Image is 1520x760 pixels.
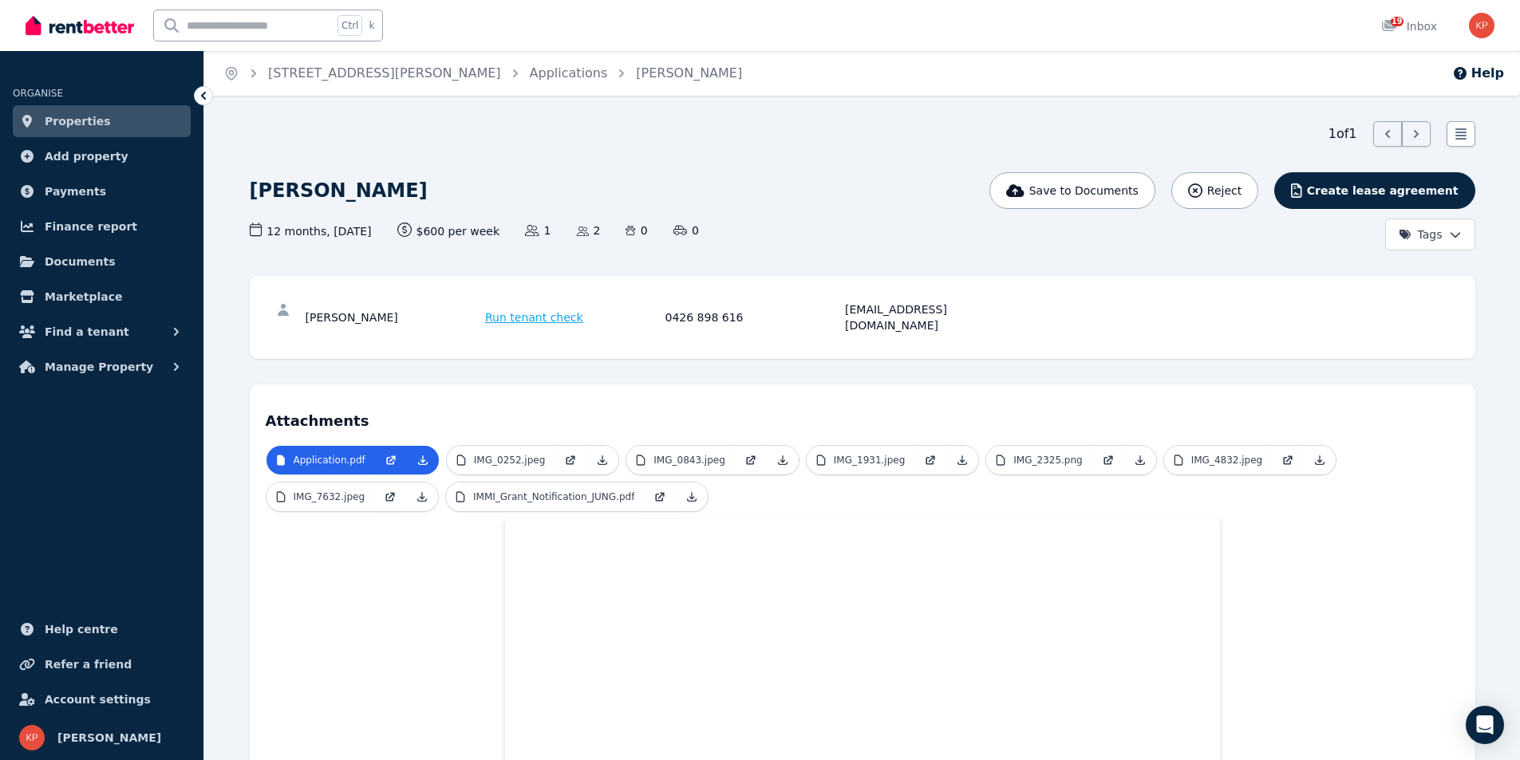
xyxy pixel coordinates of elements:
span: ORGANISE [13,88,63,99]
span: Save to Documents [1029,183,1139,199]
a: Open in new Tab [735,446,767,475]
span: Finance report [45,217,137,236]
p: IMG_0843.jpeg [653,454,725,467]
a: IMG_0843.jpeg [626,446,735,475]
a: Download Attachment [767,446,799,475]
img: Kate Papashvili [19,725,45,750]
a: Refer a friend [13,648,191,680]
h4: Attachments [266,400,1459,432]
span: Marketplace [45,287,122,306]
a: Add property [13,140,191,172]
div: [EMAIL_ADDRESS][DOMAIN_NAME] [845,301,1021,333]
a: Properties [13,105,191,137]
a: Payments [13,175,191,207]
a: Open in new Tab [914,446,946,475]
img: Kate Papashvili [1469,13,1494,38]
h1: [PERSON_NAME] [250,178,428,203]
p: IMG_2325.png [1013,454,1082,467]
div: 0426 898 616 [665,301,841,333]
span: Tags [1399,226,1443,242]
p: IMG_0252.jpeg [474,454,546,467]
a: IMG_0252.jpeg [447,446,555,475]
span: Add property [45,147,128,166]
span: Refer a friend [45,655,132,674]
span: [PERSON_NAME] [57,728,161,747]
img: RentBetter [26,14,134,37]
a: Open in new Tab [375,446,407,475]
p: IMG_1931.jpeg [834,454,906,467]
div: [PERSON_NAME] [306,301,481,333]
a: Download Attachment [946,446,978,475]
span: $600 per week [397,222,500,239]
span: Run tenant check [485,309,583,325]
a: IMMI_Grant_Notification_JUNG.pdf [446,482,644,511]
a: Download Attachment [1304,446,1336,475]
a: Help centre [13,613,191,645]
span: Find a tenant [45,322,129,341]
a: IMG_4832.jpeg [1164,446,1273,475]
button: Create lease agreement [1274,172,1475,209]
span: Create lease agreement [1307,183,1459,199]
div: Inbox [1381,18,1437,34]
span: 0 [626,222,647,238]
span: Account settings [45,690,151,709]
span: Payments [45,182,106,201]
button: Reject [1171,172,1258,209]
a: IMG_7632.jpeg [266,482,375,511]
a: Download Attachment [407,446,439,475]
span: Manage Property [45,357,153,376]
a: [PERSON_NAME] [636,65,742,81]
a: Documents [13,246,191,278]
div: Open Intercom Messenger [1466,706,1504,744]
button: Save to Documents [989,172,1155,209]
span: 19 [1391,17,1404,26]
span: 2 [577,222,601,238]
span: Properties [45,112,111,131]
span: 1 of 1 [1329,124,1357,144]
a: Open in new Tab [1272,446,1304,475]
a: IMG_2325.png [986,446,1092,475]
a: Finance report [13,211,191,242]
span: Ctrl [338,15,362,36]
span: 1 [525,222,551,238]
span: 0 [673,222,699,238]
p: IMG_7632.jpeg [294,490,365,503]
button: Tags [1385,219,1475,250]
a: Open in new Tab [555,446,586,475]
a: Open in new Tab [374,482,406,511]
p: IMMI_Grant_Notification_JUNG.pdf [473,490,634,503]
span: k [369,19,374,32]
button: Help [1452,64,1504,83]
a: Download Attachment [676,482,708,511]
a: Applications [530,65,608,81]
button: Manage Property [13,351,191,383]
span: Reject [1207,183,1242,199]
p: IMG_4832.jpeg [1191,454,1263,467]
span: 12 months , [DATE] [250,222,372,239]
a: Account settings [13,683,191,715]
a: Marketplace [13,281,191,313]
p: Application.pdf [294,454,365,467]
span: Documents [45,252,116,271]
a: IMG_1931.jpeg [807,446,915,475]
button: Find a tenant [13,316,191,348]
a: Application.pdf [266,446,375,475]
a: Open in new Tab [1092,446,1124,475]
a: Download Attachment [1124,446,1156,475]
a: [STREET_ADDRESS][PERSON_NAME] [268,65,501,81]
nav: Breadcrumb [204,51,761,96]
a: Download Attachment [586,446,618,475]
span: Help centre [45,620,118,639]
a: Download Attachment [406,482,438,511]
a: Open in new Tab [644,482,676,511]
